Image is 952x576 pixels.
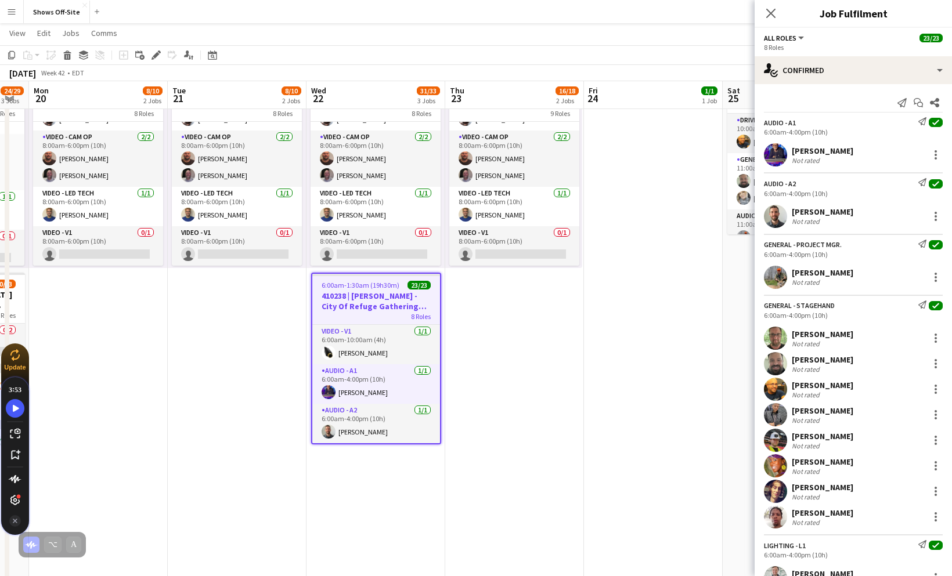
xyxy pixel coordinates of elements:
[792,146,853,156] div: [PERSON_NAME]
[311,131,441,187] app-card-role: Video - Cam Op2/28:00am-6:00pm (10h)[PERSON_NAME][PERSON_NAME]
[792,405,853,416] div: [PERSON_NAME]
[792,416,822,425] div: Not rated
[33,94,163,266] app-job-card: 8:00am-6:00pm (10h)7/98 RolesLighting - L11/18:00am-6:00pm (10h)[PERSON_NAME]Video - Cam Op2/28:0...
[408,281,431,289] span: 23/23
[172,94,302,266] app-job-card: 8:00am-6:00pm (10h)7/98 RolesLighting - L11/18:00am-6:00pm (10h)[PERSON_NAME]Video - Cam Op2/28:0...
[755,56,952,84] div: Confirmed
[172,131,302,187] app-card-role: Video - Cam Op2/28:00am-6:00pm (10h)[PERSON_NAME][PERSON_NAME]
[792,492,822,501] div: Not rated
[312,291,440,311] h3: 410238 | [PERSON_NAME] - City Of Refuge Gathering 2025
[311,226,441,266] app-card-role: Video - V10/18:00am-6:00pm (10h)
[764,189,943,198] div: 6:00am-4:00pm (10h)
[792,278,822,287] div: Not rated
[72,68,84,77] div: EDT
[792,457,853,467] div: [PERSON_NAME]
[727,63,857,234] app-job-card: 10:00am-11:00pm (13h)8/8410209 | [MEDICAL_DATA] Foundatio6 RolesDriver - DOT1/110:00am-3:00pm (5h...
[792,467,822,476] div: Not rated
[143,86,163,95] span: 8/10
[312,404,440,443] app-card-role: Audio - A21/16:00am-4:00pm (10h)[PERSON_NAME]
[727,85,740,96] span: Sat
[792,431,853,441] div: [PERSON_NAME]
[37,28,51,38] span: Edit
[24,1,90,23] button: Shows Off-Site
[32,92,49,105] span: 20
[62,28,80,38] span: Jobs
[792,267,853,278] div: [PERSON_NAME]
[33,226,163,266] app-card-role: Video - V10/18:00am-6:00pm (10h)
[764,128,943,136] div: 6:00am-4:00pm (10h)
[311,94,441,266] app-job-card: 8:00am-6:00pm (10h)7/98 RolesLighting - L11/18:00am-6:00pm (10h)[PERSON_NAME]Video - Cam Op2/28:0...
[792,508,853,518] div: [PERSON_NAME]
[34,85,49,96] span: Mon
[172,226,302,266] app-card-role: Video - V10/18:00am-6:00pm (10h)
[701,86,717,95] span: 1/1
[755,6,952,21] h3: Job Fulfilment
[792,482,853,492] div: [PERSON_NAME]
[792,354,853,365] div: [PERSON_NAME]
[143,96,162,105] div: 2 Jobs
[550,109,570,118] span: 9 Roles
[764,311,943,320] div: 6:00am-4:00pm (10h)
[33,26,55,41] a: Edit
[57,26,84,41] a: Jobs
[282,86,301,95] span: 8/10
[449,131,579,187] app-card-role: Video - Cam Op2/28:00am-6:00pm (10h)[PERSON_NAME][PERSON_NAME]
[556,96,578,105] div: 2 Jobs
[764,118,796,127] div: Audio - A1
[792,207,853,217] div: [PERSON_NAME]
[449,94,579,266] app-job-card: 8:00am-6:00pm (10h)15/179 RolesLighting - L11/18:00am-6:00pm (10h)[PERSON_NAME]Video - Cam Op2/28...
[322,281,408,289] span: 6:00am-1:30am (19h30m) (Thu)
[764,34,796,42] span: All roles
[792,156,822,165] div: Not rated
[792,217,822,226] div: Not rated
[417,96,439,105] div: 3 Jobs
[312,364,440,404] app-card-role: Audio - A11/16:00am-4:00pm (10h)[PERSON_NAME]
[764,550,943,559] div: 6:00am-4:00pm (10h)
[792,390,822,399] div: Not rated
[273,109,293,118] span: 8 Roles
[312,325,440,364] app-card-role: Video - V11/16:00am-10:00am (4h)[PERSON_NAME]
[311,273,441,444] app-job-card: 6:00am-1:30am (19h30m) (Thu)23/23410238 | [PERSON_NAME] - City Of Refuge Gathering 20258 RolesVid...
[727,114,857,153] app-card-role: Driver - DOT1/110:00am-3:00pm (5h)[PERSON_NAME]
[412,109,431,118] span: 8 Roles
[450,85,464,96] span: Thu
[417,86,440,95] span: 31/33
[764,179,796,188] div: Audio - A2
[764,250,943,259] div: 6:00am-4:00pm (10h)
[587,92,598,105] span: 24
[91,28,117,38] span: Comms
[9,28,26,38] span: View
[792,365,822,374] div: Not rated
[764,301,835,310] div: General - Stagehand
[171,92,186,105] span: 21
[726,92,740,105] span: 25
[38,68,67,77] span: Week 42
[448,92,464,105] span: 23
[33,131,163,187] app-card-role: Video - Cam Op2/28:00am-6:00pm (10h)[PERSON_NAME][PERSON_NAME]
[792,329,853,339] div: [PERSON_NAME]
[411,312,431,321] span: 8 Roles
[282,96,301,105] div: 2 Jobs
[134,109,154,118] span: 8 Roles
[311,187,441,226] app-card-role: Video - LED Tech1/18:00am-6:00pm (10h)[PERSON_NAME]
[764,541,806,550] div: Lighting - L1
[9,67,36,79] div: [DATE]
[172,85,186,96] span: Tue
[589,85,598,96] span: Fri
[311,85,326,96] span: Wed
[33,187,163,226] app-card-role: Video - LED Tech1/18:00am-6:00pm (10h)[PERSON_NAME]
[727,209,857,249] app-card-role: Audio - A11/111:00am-9:00pm (10h)[PERSON_NAME]
[309,92,326,105] span: 22
[172,187,302,226] app-card-role: Video - LED Tech1/18:00am-6:00pm (10h)[PERSON_NAME]
[449,187,579,226] app-card-role: Video - LED Tech1/18:00am-6:00pm (10h)[PERSON_NAME]
[556,86,579,95] span: 16/18
[86,26,122,41] a: Comms
[1,86,24,95] span: 24/29
[792,380,853,390] div: [PERSON_NAME]
[792,339,822,348] div: Not rated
